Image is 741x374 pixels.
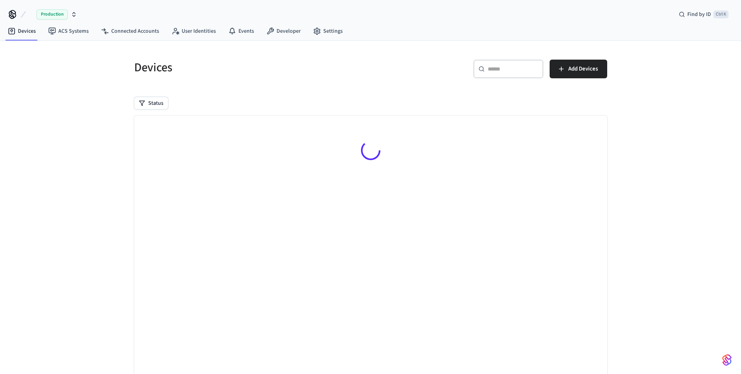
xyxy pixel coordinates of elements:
[165,24,222,38] a: User Identities
[722,354,732,366] img: SeamLogoGradient.69752ec5.svg
[687,11,711,18] span: Find by ID
[222,24,260,38] a: Events
[95,24,165,38] a: Connected Accounts
[134,60,366,76] h5: Devices
[2,24,42,38] a: Devices
[134,97,168,109] button: Status
[568,64,598,74] span: Add Devices
[713,11,729,18] span: Ctrl K
[37,9,68,19] span: Production
[673,7,735,21] div: Find by IDCtrl K
[260,24,307,38] a: Developer
[42,24,95,38] a: ACS Systems
[550,60,607,78] button: Add Devices
[307,24,349,38] a: Settings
